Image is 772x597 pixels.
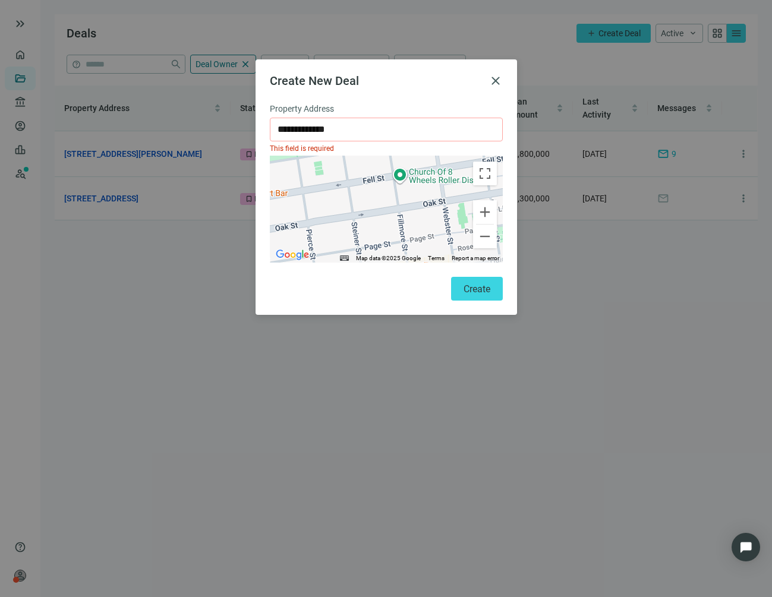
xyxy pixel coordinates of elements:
img: Google [273,247,312,263]
span: Map data ©2025 Google [356,255,421,261]
a: Report a map error [452,255,499,261]
span: This field is required [270,144,334,153]
a: Terms (opens in new tab) [428,255,445,261]
span: Create New Deal [270,74,359,88]
button: Toggle fullscreen view [473,162,497,185]
a: Open this area in Google Maps (opens a new window) [273,247,312,263]
div: Open Intercom Messenger [732,533,760,561]
button: Zoom in [473,200,497,224]
span: Property Address [270,102,334,115]
button: Create [451,277,503,301]
span: Create [464,283,490,295]
button: close [489,74,503,88]
button: Zoom out [473,225,497,248]
button: Keyboard shortcuts [340,254,348,263]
